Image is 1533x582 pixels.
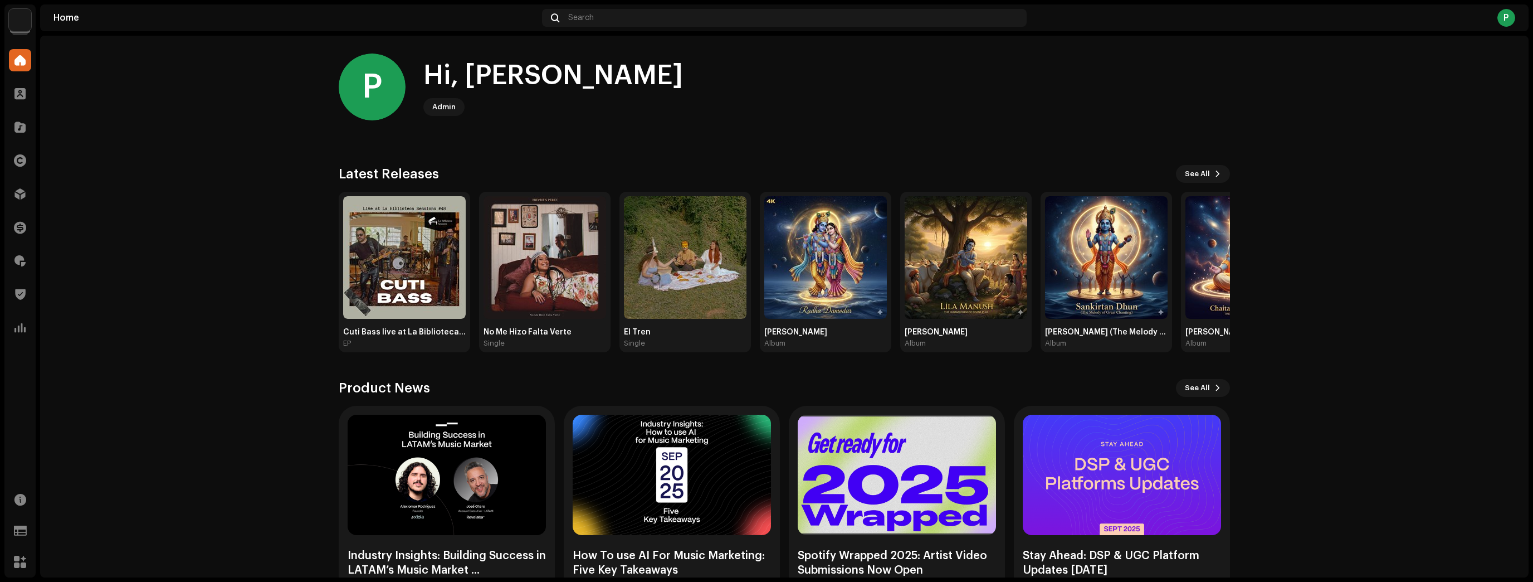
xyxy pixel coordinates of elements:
h3: Product News [339,379,430,397]
div: Album [1185,339,1207,348]
div: Spotify Wrapped 2025: Artist Video Submissions Now Open [798,549,996,578]
div: Stay Ahead: DSP & UGC Platform Updates [DATE] [1023,549,1221,578]
div: P [339,54,406,120]
h3: Latest Releases [339,165,439,183]
div: Hi, [PERSON_NAME] [423,58,683,94]
img: 44f5261b-8be3-4232-bf60-6abb80a7ae0f [343,196,466,319]
div: How To use AI For Music Marketing: Five Key Takeaways [573,549,771,578]
div: Admin [432,100,456,114]
span: See All [1185,163,1210,185]
div: [PERSON_NAME] (The Melody of Great Chanting) [1045,328,1168,337]
div: El Tren [624,328,746,337]
div: Industry Insights: Building Success in LATAM’s Music Market ... [348,549,546,578]
button: See All [1176,165,1230,183]
span: See All [1185,377,1210,399]
div: No Me Hizo Falta Verte [484,328,606,337]
img: baefbfbd-a54a-4184-b3f5-850c8df67423 [905,196,1027,319]
div: Cuti Bass live at La Biblioteca Sessions #48 [343,328,466,337]
img: a6437e74-8c8e-4f74-a1ce-131745af0155 [9,9,31,31]
div: Album [764,339,785,348]
img: 8059f371-7808-4ed8-a22b-424f2d560939 [1045,196,1168,319]
div: Home [53,13,538,22]
div: Single [484,339,505,348]
div: Album [905,339,926,348]
img: 28ac76ab-3fac-431c-9832-e0f714a1834e [1185,196,1308,319]
img: 16589ae9-e00b-4631-9ae2-55fa23bad299 [484,196,606,319]
div: Album [1045,339,1066,348]
img: 68d7cb35-2d7e-4ea8-a7f5-4e144aae12fb [764,196,887,319]
div: [PERSON_NAME] [764,328,887,337]
div: [PERSON_NAME] [1185,328,1308,337]
div: [PERSON_NAME] [905,328,1027,337]
span: Search [568,13,594,22]
div: P [1497,9,1515,27]
div: Single [624,339,645,348]
button: See All [1176,379,1230,397]
img: 64b7fdbc-d3e1-4c0b-8b75-d466e40e19ba [624,196,746,319]
div: EP [343,339,351,348]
